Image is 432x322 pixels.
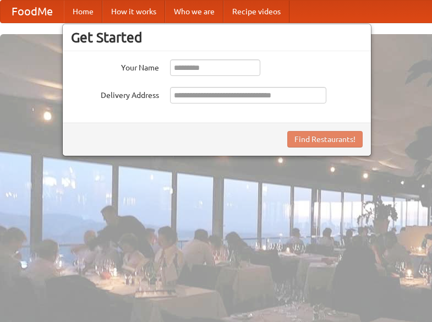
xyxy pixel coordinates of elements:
[102,1,165,23] a: How it works
[71,29,363,46] h3: Get Started
[165,1,223,23] a: Who we are
[71,87,159,101] label: Delivery Address
[1,1,64,23] a: FoodMe
[287,131,363,148] button: Find Restaurants!
[64,1,102,23] a: Home
[223,1,289,23] a: Recipe videos
[71,59,159,73] label: Your Name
